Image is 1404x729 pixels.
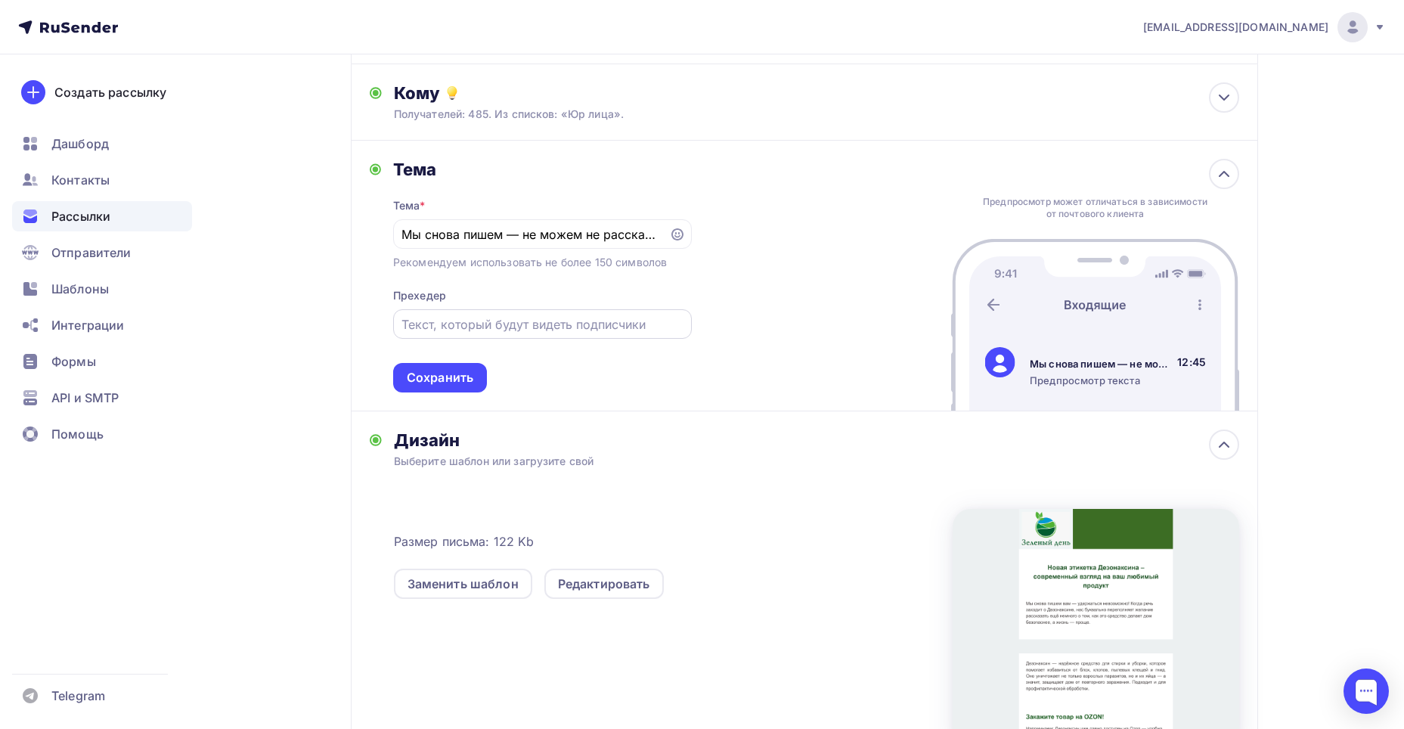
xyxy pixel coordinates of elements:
[51,425,104,443] span: Помощь
[393,198,426,213] div: Тема
[12,129,192,159] a: Дашборд
[979,196,1212,220] div: Предпросмотр может отличаться в зависимости от почтового клиента
[394,430,1239,451] div: Дизайн
[1030,374,1172,387] div: Предпросмотр текста
[12,201,192,231] a: Рассылки
[51,135,109,153] span: Дашборд
[12,165,192,195] a: Контакты
[1143,12,1386,42] a: [EMAIL_ADDRESS][DOMAIN_NAME]
[394,532,535,551] span: Размер письма: 122 Kb
[51,352,96,371] span: Формы
[51,244,132,262] span: Отправители
[393,255,667,270] div: Рекомендуем использовать не более 150 символов
[51,389,119,407] span: API и SMTP
[51,316,124,334] span: Интеграции
[393,288,446,303] div: Прехедер
[401,315,683,333] input: Текст, который будут видеть подписчики
[12,346,192,377] a: Формы
[51,171,110,189] span: Контакты
[1030,357,1172,371] div: Мы снова пишем — не можем не рассказать о Дезонаксине
[394,454,1155,469] div: Выберите шаблон или загрузите свой
[408,575,519,593] div: Заменить шаблон
[12,237,192,268] a: Отправители
[407,369,473,386] div: Сохранить
[558,575,650,593] div: Редактировать
[401,225,660,244] input: Укажите тему письма
[12,274,192,304] a: Шаблоны
[54,83,166,101] div: Создать рассылку
[393,159,692,180] div: Тема
[51,207,110,225] span: Рассылки
[1177,355,1206,370] div: 12:45
[1143,20,1328,35] span: [EMAIL_ADDRESS][DOMAIN_NAME]
[51,280,109,298] span: Шаблоны
[394,82,1239,104] div: Кому
[394,107,1155,122] div: Получателей: 485. Из списков: «Юр лица».
[51,687,105,705] span: Telegram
